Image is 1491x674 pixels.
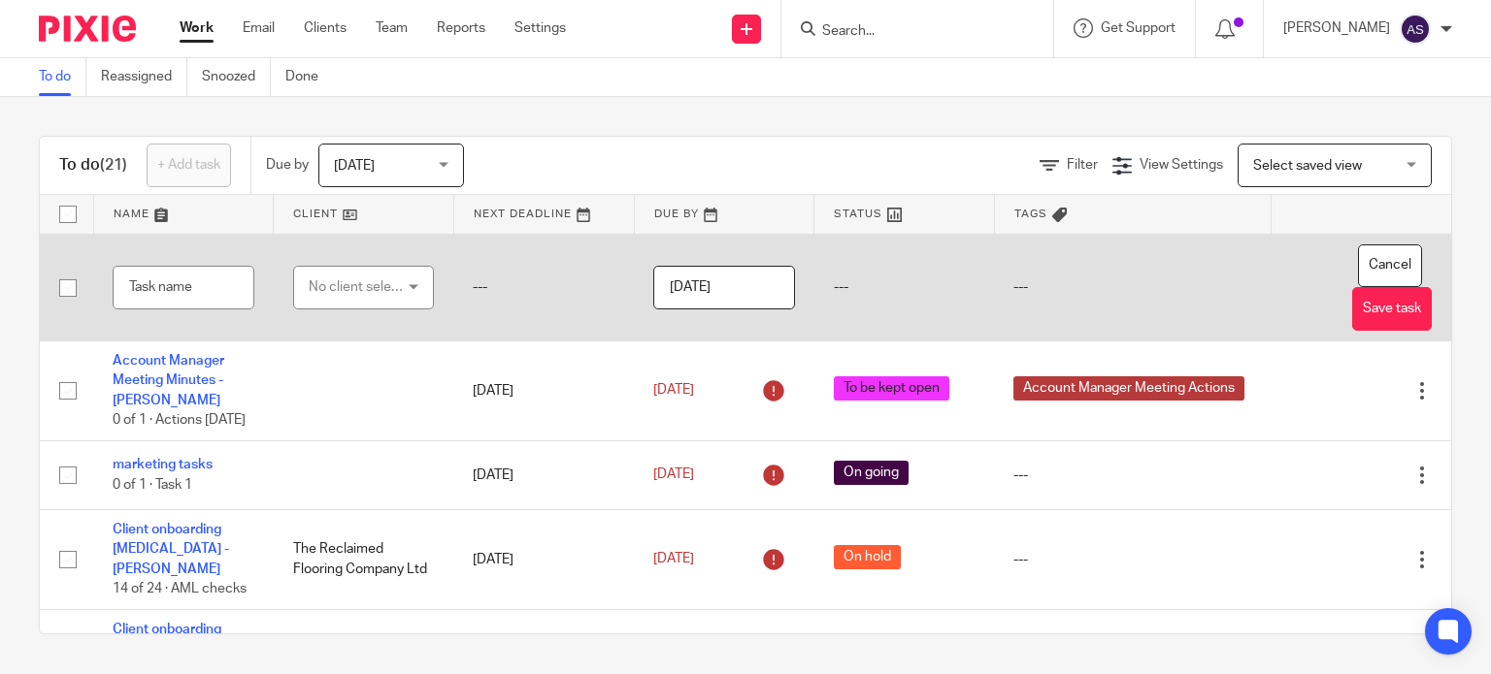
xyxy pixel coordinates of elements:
span: [DATE] [653,384,694,398]
a: Settings [514,18,566,38]
div: No client selected [309,267,409,307]
span: Get Support [1101,21,1176,35]
span: 0 of 1 · Actions [DATE] [113,413,246,427]
img: Pixie [39,16,136,42]
img: svg%3E [1400,14,1431,45]
a: Client onboarding [MEDICAL_DATA] - [PERSON_NAME] [113,523,229,576]
span: Account Manager Meeting Actions [1013,376,1244,401]
a: To do [39,58,86,96]
span: [DATE] [334,159,375,173]
span: [DATE] [653,553,694,566]
span: View Settings [1140,158,1223,172]
a: Team [376,18,408,38]
a: + Add task [147,144,231,187]
button: Cancel [1358,244,1422,288]
span: Tags [1014,209,1047,219]
span: To be kept open [834,376,949,401]
button: Save task [1352,287,1432,331]
input: Search [820,23,995,41]
a: Email [243,18,275,38]
a: Account Manager Meeting Minutes - [PERSON_NAME] [113,354,224,407]
a: Done [285,58,333,96]
span: (21) [100,157,127,173]
span: Select saved view [1253,159,1362,173]
td: [DATE] [453,341,634,441]
input: Pick a date [653,266,795,309]
td: --- [994,234,1271,341]
div: --- [1013,550,1251,569]
span: On going [834,461,909,485]
td: [DATE] [453,440,634,509]
a: Clients [304,18,347,38]
a: Snoozed [202,58,271,96]
a: marketing tasks [113,458,213,471]
span: 14 of 24 · AML checks [113,582,247,595]
input: Task name [113,266,254,309]
td: [DATE] [453,510,634,610]
span: Filter [1067,158,1098,172]
a: Reports [437,18,485,38]
h1: To do [59,155,127,176]
a: Reassigned [101,58,187,96]
p: [PERSON_NAME] [1283,18,1390,38]
td: --- [814,234,995,341]
a: Work [180,18,214,38]
span: On hold [834,545,901,569]
span: 0 of 1 · Task 1 [113,478,192,492]
div: --- [1013,465,1251,485]
p: Due by [266,155,309,175]
span: [DATE] [653,468,694,482]
td: The Reclaimed Flooring Company Ltd [274,510,454,610]
td: --- [453,234,634,341]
